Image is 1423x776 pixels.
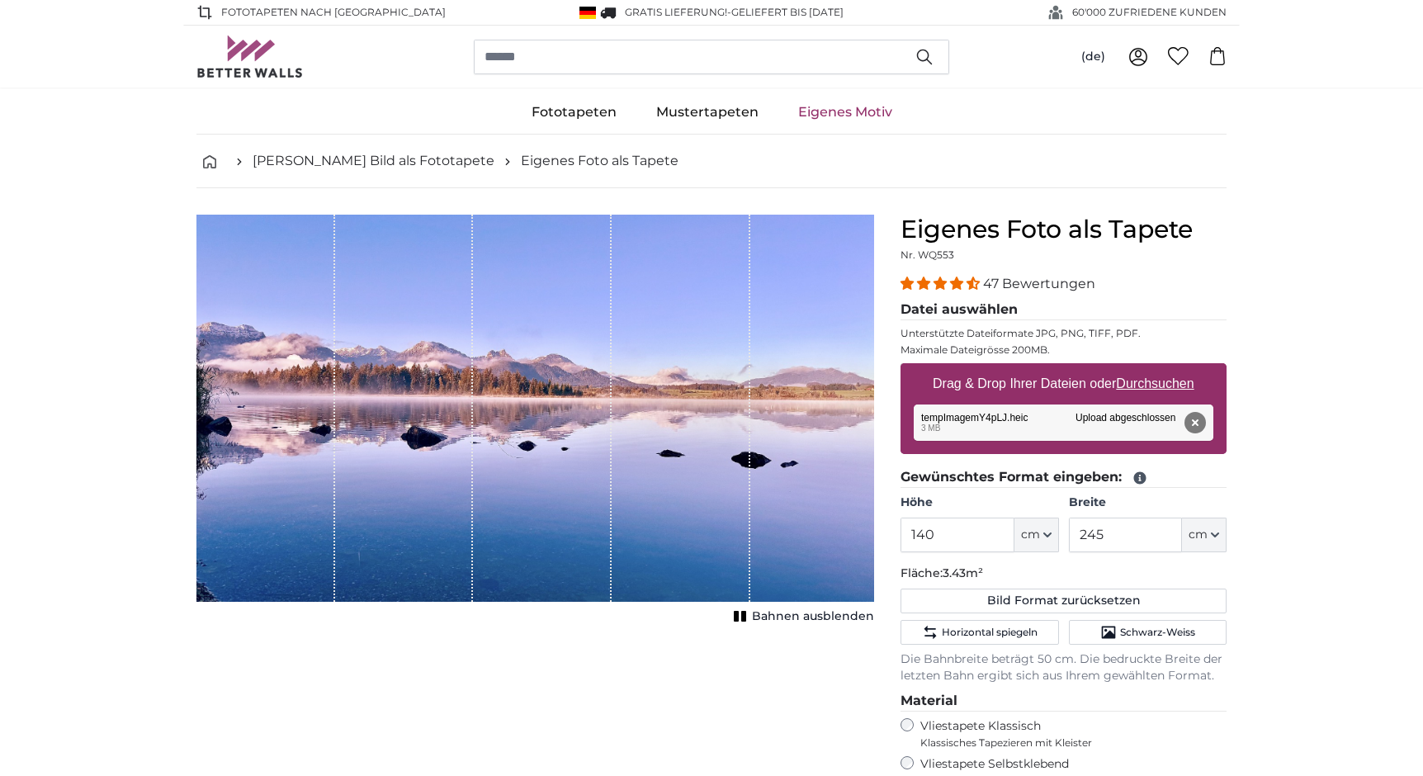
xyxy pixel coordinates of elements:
label: Breite [1069,494,1227,511]
span: Nr. WQ553 [901,248,954,261]
nav: breadcrumbs [196,135,1227,188]
span: Horizontal spiegeln [942,626,1038,639]
label: Vliestapete Klassisch [920,718,1213,750]
img: Betterwalls [196,35,304,78]
span: Fototapeten nach [GEOGRAPHIC_DATA] [221,5,446,20]
label: Höhe [901,494,1058,511]
img: Deutschland [579,7,596,19]
button: Bild Format zurücksetzen [901,589,1227,613]
legend: Gewünschtes Format eingeben: [901,467,1227,488]
h1: Eigenes Foto als Tapete [901,215,1227,244]
span: cm [1021,527,1040,543]
span: cm [1189,527,1208,543]
span: Bahnen ausblenden [752,608,874,625]
button: cm [1182,518,1227,552]
a: Eigenes Motiv [778,91,912,134]
p: Fläche: [901,565,1227,582]
span: - [727,6,844,18]
button: Schwarz-Weiss [1069,620,1227,645]
p: Maximale Dateigrösse 200MB. [901,343,1227,357]
a: [PERSON_NAME] Bild als Fototapete [253,151,494,171]
u: Durchsuchen [1117,376,1194,390]
p: Unterstützte Dateiformate JPG, PNG, TIFF, PDF. [901,327,1227,340]
label: Drag & Drop Ihrer Dateien oder [926,367,1201,400]
legend: Material [901,691,1227,712]
span: Geliefert bis [DATE] [731,6,844,18]
button: Bahnen ausblenden [729,605,874,628]
button: Horizontal spiegeln [901,620,1058,645]
span: 60'000 ZUFRIEDENE KUNDEN [1072,5,1227,20]
legend: Datei auswählen [901,300,1227,320]
p: Die Bahnbreite beträgt 50 cm. Die bedruckte Breite der letzten Bahn ergibt sich aus Ihrem gewählt... [901,651,1227,684]
span: GRATIS Lieferung! [625,6,727,18]
a: Mustertapeten [636,91,778,134]
button: (de) [1068,42,1118,72]
div: 1 of 1 [196,215,874,628]
span: 47 Bewertungen [983,276,1095,291]
button: cm [1014,518,1059,552]
span: Schwarz-Weiss [1120,626,1195,639]
a: Eigenes Foto als Tapete [521,151,678,171]
span: 4.38 stars [901,276,983,291]
span: 3.43m² [943,565,983,580]
a: Fototapeten [512,91,636,134]
span: Klassisches Tapezieren mit Kleister [920,736,1213,750]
